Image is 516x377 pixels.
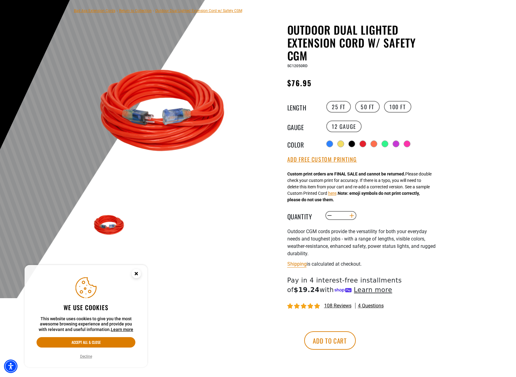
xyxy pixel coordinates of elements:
[358,302,384,309] span: 4 questions
[155,9,242,13] span: Outdoor Dual Lighted Extension Cord w/ Safety CGM
[287,261,307,267] a: Shipping
[37,303,135,311] h2: We use cookies
[384,101,411,113] label: 100 FT
[328,190,336,197] button: here
[287,303,321,309] span: 4.81 stars
[287,156,357,163] button: Add Free Custom Printing
[92,39,240,187] img: Red
[287,191,420,202] strong: Note: emoji symbols do not print correctly, please do not use them.
[287,171,405,176] strong: Custom print orders are FINAL SALE and cannot be returned.
[37,316,135,333] p: This website uses cookies to give you the most awesome browsing experience and provide you with r...
[74,7,242,14] nav: breadcrumbs
[92,208,128,243] img: Red
[326,121,362,132] label: 12 Gauge
[78,353,94,360] button: Decline
[287,103,318,111] legend: Length
[153,9,154,13] span: ›
[287,23,438,62] h1: Outdoor Dual Lighted Extension Cord w/ Safety CGM
[117,9,118,13] span: ›
[25,265,147,367] aside: Cookie Consent
[287,122,318,130] legend: Gauge
[74,9,115,13] a: Bad Ass Extension Cords
[287,64,308,68] span: SC12050RD
[4,360,17,373] div: Accessibility Menu
[111,327,133,332] a: This website uses cookies to give you the most awesome browsing experience and provide you with r...
[324,303,351,309] span: 108 reviews
[287,229,436,256] span: Outdoor CGM cords provide the versatility for both your everyday needs and toughest jobs - with a...
[287,212,318,220] label: Quantity
[119,9,152,13] a: Return to Collection
[287,260,438,268] div: is calculated at checkout.
[304,331,356,350] button: Add to cart
[326,101,351,113] label: 25 FT
[287,140,318,148] legend: Color
[287,171,432,203] div: Please double check your custom print for accuracy. If there is a typo, you will need to delete t...
[125,265,147,284] button: Close this option
[287,77,312,88] span: $76.95
[37,337,135,348] button: Accept all & close
[355,101,380,113] label: 50 FT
